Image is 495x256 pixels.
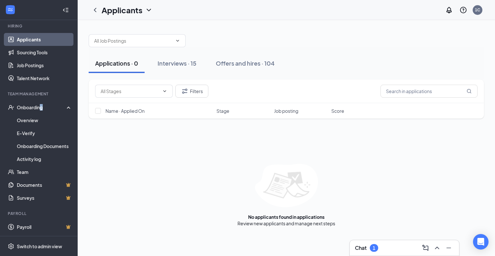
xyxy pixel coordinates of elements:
svg: Minimize [445,244,453,252]
a: Sourcing Tools [17,46,72,59]
img: empty-state [255,164,318,207]
div: No applicants found in applications [248,214,324,220]
div: Offers and hires · 104 [216,59,275,67]
div: Hiring [8,23,71,29]
a: Activity log [17,153,72,165]
div: 1 [373,245,375,251]
svg: UserCheck [8,104,14,111]
a: Applicants [17,33,72,46]
span: Score [331,108,344,114]
button: ComposeMessage [420,243,431,253]
div: Open Intercom Messenger [473,234,489,250]
span: Name · Applied On [105,108,145,114]
svg: ChevronUp [433,244,441,252]
svg: MagnifyingGlass [467,89,472,94]
svg: Settings [8,243,14,250]
div: Payroll [8,211,71,216]
input: All Job Postings [94,37,172,44]
span: Job posting [274,108,298,114]
svg: ChevronDown [145,6,153,14]
a: E-Verify [17,127,72,140]
h1: Applicants [102,5,142,16]
a: SurveysCrown [17,191,72,204]
div: Switch to admin view [17,243,62,250]
svg: ComposeMessage [422,244,429,252]
svg: ChevronDown [162,89,167,94]
div: Applications · 0 [95,59,138,67]
svg: WorkstreamLogo [7,6,14,13]
svg: ChevronDown [175,38,180,43]
input: Search in applications [380,85,478,98]
svg: ChevronLeft [91,6,99,14]
a: PayrollCrown [17,220,72,233]
svg: Filter [181,87,189,95]
svg: Notifications [445,6,453,14]
a: Talent Network [17,72,72,85]
button: Minimize [444,243,454,253]
div: Interviews · 15 [158,59,196,67]
button: ChevronUp [432,243,442,253]
button: Filter Filters [175,85,208,98]
svg: QuestionInfo [459,6,467,14]
h3: Chat [355,244,367,251]
a: Team [17,165,72,178]
div: Onboarding [17,104,67,111]
div: Review new applicants and manage next steps [237,220,335,227]
div: Team Management [8,91,71,97]
span: Stage [216,108,229,114]
a: Overview [17,114,72,127]
div: 1C [475,7,480,13]
a: DocumentsCrown [17,178,72,191]
input: All Stages [101,88,159,95]
a: Onboarding Documents [17,140,72,153]
a: Job Postings [17,59,72,72]
svg: Collapse [62,7,69,13]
